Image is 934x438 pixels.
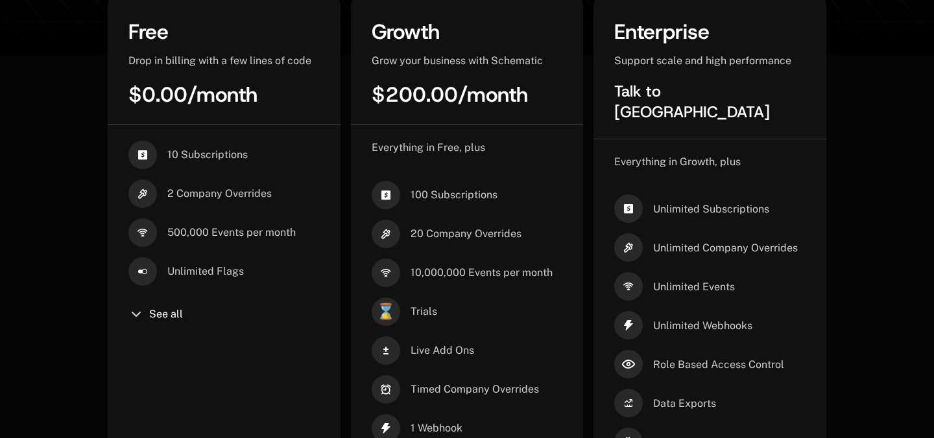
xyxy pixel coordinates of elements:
[128,257,157,286] i: boolean-on
[128,179,157,208] i: hammer
[128,306,144,322] i: chevron-down
[411,382,539,397] span: Timed Company Overrides
[128,54,311,67] span: Drop in billing with a few lines of code
[372,181,400,209] i: cashapp
[167,187,272,201] span: 2 Company Overrides
[614,81,770,122] span: Talk to [GEOGRAPHIC_DATA]
[614,233,643,262] i: hammer
[614,194,643,223] i: cashapp
[128,81,187,108] span: $0.00
[614,311,643,340] i: thunder
[653,358,784,372] span: Role Based Access Control
[372,18,440,45] span: Growth
[411,188,497,202] span: 100 Subscriptions
[653,397,716,411] span: Data Exports
[653,241,798,255] span: Unlimited Company Overrides
[411,227,521,241] span: 20 Company Overrides
[187,81,257,108] span: / month
[411,305,437,319] span: Trials
[372,141,485,154] span: Everything in Free, plus
[149,309,183,319] span: See all
[128,218,157,247] i: signal
[128,18,169,45] span: Free
[167,148,248,162] span: 10 Subscriptions
[128,141,157,169] i: cashapp
[411,421,462,435] span: 1 Webhook
[653,319,752,333] span: Unlimited Webhooks
[372,297,400,326] span: ⌛
[614,18,710,45] span: Enterprise
[372,54,543,67] span: Grow your business with Schematic
[614,350,643,378] i: eye
[372,220,400,248] i: hammer
[372,81,458,108] span: $200.00
[411,266,553,280] span: 10,000,000 Events per month
[614,389,643,417] i: arrow-analytics
[167,264,244,279] span: Unlimited Flags
[653,280,735,294] span: Unlimited Events
[372,259,400,287] i: signal
[653,202,769,216] span: Unlimited Subscriptions
[167,225,296,240] span: 500,000 Events per month
[614,272,643,301] i: signal
[411,343,474,358] span: Live Add Ons
[372,375,400,404] i: alarm
[614,156,741,168] span: Everything in Growth, plus
[458,81,528,108] span: / month
[614,54,791,67] span: Support scale and high performance
[372,336,400,365] i: plus-minus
